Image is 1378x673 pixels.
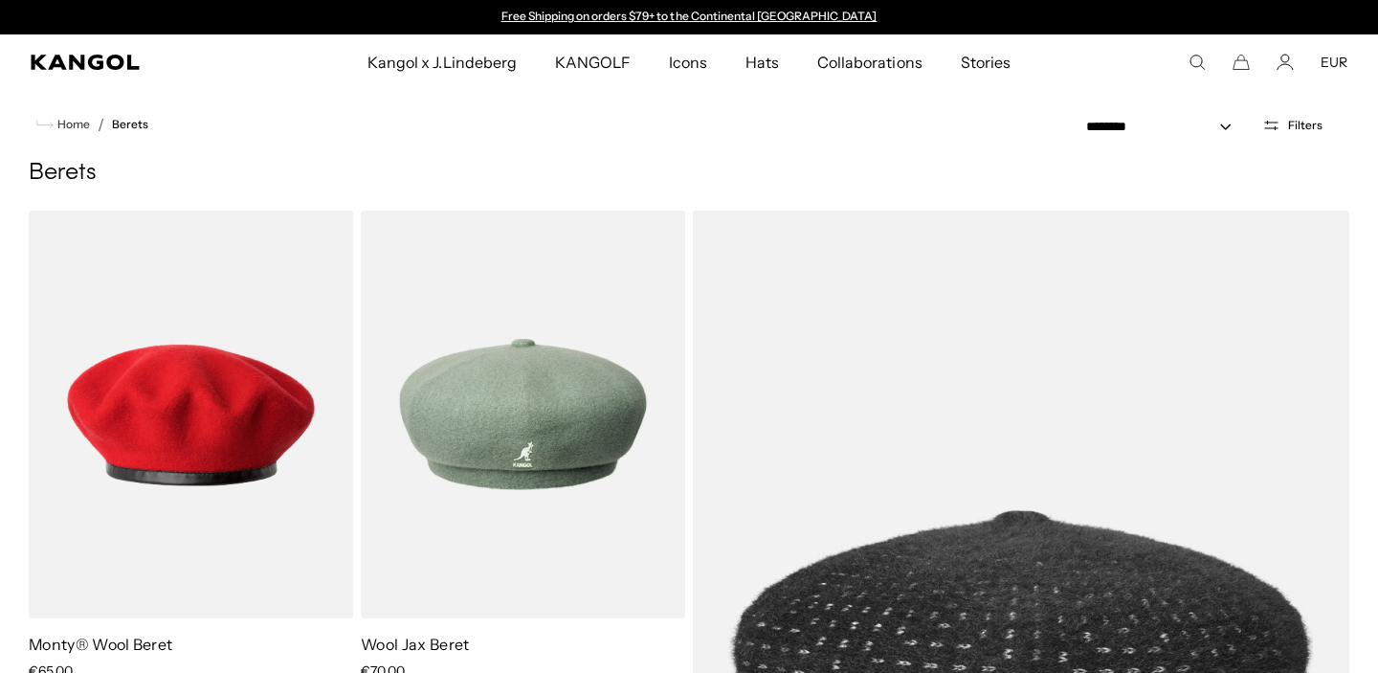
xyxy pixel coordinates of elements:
a: Wool Jax Beret [361,635,469,654]
select: Sort by: Featured [1078,117,1251,137]
li: / [90,113,104,136]
span: Collaborations [817,34,922,90]
a: Monty® Wool Beret [29,635,172,654]
img: Monty® Wool Beret [29,211,353,618]
a: Icons [650,34,726,90]
a: Hats [726,34,798,90]
slideshow-component: Announcement bar [492,10,886,25]
span: Hats [745,34,779,90]
div: Announcement [492,10,886,25]
h1: Berets [29,159,1349,188]
span: Home [54,118,90,131]
div: 1 of 2 [492,10,886,25]
button: EUR [1321,54,1347,71]
a: Account [1277,54,1294,71]
a: Stories [942,34,1030,90]
button: Open filters [1251,117,1334,134]
a: Free Shipping on orders $79+ to the Continental [GEOGRAPHIC_DATA] [501,9,878,23]
span: Filters [1288,119,1322,132]
a: Kangol x J.Lindeberg [348,34,536,90]
a: Kangol [31,55,242,70]
span: Stories [961,34,1011,90]
summary: Search here [1189,54,1206,71]
span: KANGOLF [555,34,631,90]
img: Wool Jax Beret [361,211,685,618]
a: Home [36,116,90,133]
a: KANGOLF [536,34,650,90]
span: Kangol x J.Lindeberg [367,34,517,90]
button: Cart [1233,54,1250,71]
a: Berets [112,118,148,131]
span: Icons [669,34,707,90]
a: Collaborations [798,34,941,90]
